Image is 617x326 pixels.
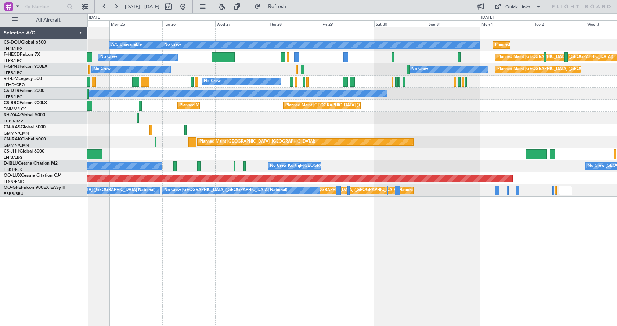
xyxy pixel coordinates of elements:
[4,70,23,76] a: LFPB/LBG
[505,4,530,11] div: Quick Links
[4,149,44,154] a: CS-JHHGlobal 6000
[321,20,374,27] div: Fri 29
[4,101,47,105] a: CS-RRCFalcon 900LX
[533,20,586,27] div: Tue 2
[19,18,77,23] span: All Aircraft
[4,167,22,172] a: EBKT/KJK
[374,20,427,27] div: Sat 30
[4,82,25,88] a: LFMD/CEQ
[4,89,44,93] a: CS-DTRFalcon 2000
[204,76,221,87] div: No Crew
[4,89,19,93] span: CS-DTR
[4,94,23,100] a: LFPB/LBG
[4,173,62,178] a: OO-LUXCessna Citation CJ4
[89,15,101,21] div: [DATE]
[8,14,80,26] button: All Aircraft
[4,155,23,160] a: LFPB/LBG
[4,186,21,190] span: OO-GPE
[4,101,19,105] span: CS-RRC
[164,185,287,196] div: No Crew [GEOGRAPHIC_DATA] ([GEOGRAPHIC_DATA] National)
[162,20,215,27] div: Tue 26
[497,52,613,63] div: Planned Maint [GEOGRAPHIC_DATA] ([GEOGRAPHIC_DATA])
[480,20,533,27] div: Mon 1
[4,52,20,57] span: F-HECD
[262,4,293,9] span: Refresh
[32,185,155,196] div: No Crew [GEOGRAPHIC_DATA] ([GEOGRAPHIC_DATA] National)
[125,3,159,10] span: [DATE] - [DATE]
[4,106,26,112] a: DNMM/LOS
[4,65,19,69] span: F-GPNJ
[4,125,46,129] a: CN-KASGlobal 5000
[4,125,21,129] span: CN-KAS
[111,40,142,51] div: A/C Unavailable
[4,186,65,190] a: OO-GPEFalcon 900EX EASy II
[251,1,295,12] button: Refresh
[495,40,611,51] div: Planned Maint [GEOGRAPHIC_DATA] ([GEOGRAPHIC_DATA])
[4,58,23,63] a: LFPB/LBG
[4,40,46,45] a: CS-DOUGlobal 6500
[4,161,58,166] a: D-IBLUCessna Citation M2
[22,1,65,12] input: Trip Number
[4,173,21,178] span: OO-LUX
[411,64,428,75] div: No Crew
[497,64,613,75] div: Planned Maint [GEOGRAPHIC_DATA] ([GEOGRAPHIC_DATA])
[94,64,111,75] div: No Crew
[4,137,21,142] span: CN-RAK
[427,20,480,27] div: Sun 31
[215,20,268,27] div: Wed 27
[4,77,42,81] a: 9H-LPZLegacy 500
[4,118,23,124] a: FCBB/BZV
[164,40,181,51] div: No Crew
[199,136,315,147] div: Planned Maint [GEOGRAPHIC_DATA] ([GEOGRAPHIC_DATA])
[268,20,321,27] div: Thu 28
[4,77,18,81] span: 9H-LPZ
[109,20,162,27] div: Mon 25
[4,52,40,57] a: F-HECDFalcon 7X
[481,15,494,21] div: [DATE]
[4,113,20,117] span: 9H-YAA
[4,137,46,142] a: CN-RAKGlobal 6000
[4,65,47,69] a: F-GPNJFalcon 900EX
[285,100,401,111] div: Planned Maint [GEOGRAPHIC_DATA] ([GEOGRAPHIC_DATA])
[4,179,24,184] a: LFSN/ENC
[4,149,19,154] span: CS-JHH
[491,1,545,12] button: Quick Links
[4,40,21,45] span: CS-DOU
[4,191,24,197] a: EBBR/BRU
[4,131,29,136] a: GMMN/CMN
[4,143,29,148] a: GMMN/CMN
[4,161,18,166] span: D-IBLU
[4,46,23,51] a: LFPB/LBG
[180,100,295,111] div: Planned Maint [GEOGRAPHIC_DATA] ([GEOGRAPHIC_DATA])
[270,161,346,172] div: No Crew Kortrijk-[GEOGRAPHIC_DATA]
[100,52,117,63] div: No Crew
[4,113,45,117] a: 9H-YAAGlobal 5000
